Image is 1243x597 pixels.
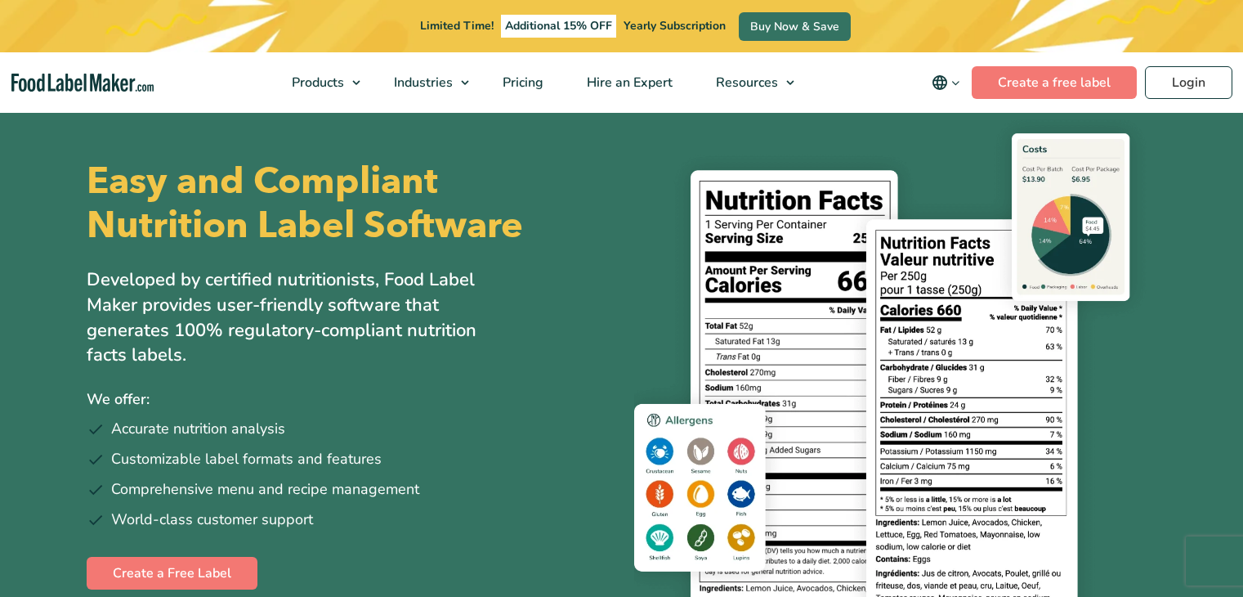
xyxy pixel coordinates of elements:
a: Industries [373,52,477,113]
span: Products [287,74,346,92]
span: Customizable label formats and features [111,448,382,470]
a: Login [1145,66,1232,99]
p: We offer: [87,388,610,411]
span: Resources [711,74,780,92]
a: Resources [695,52,803,113]
a: Create a free label [972,66,1137,99]
a: Buy Now & Save [739,12,851,41]
span: Industries [389,74,454,92]
span: World-class customer support [111,509,313,531]
a: Create a Free Label [87,557,257,590]
span: Accurate nutrition analysis [111,418,285,440]
h1: Easy and Compliant Nutrition Label Software [87,159,608,248]
a: Hire an Expert [566,52,691,113]
span: Comprehensive menu and recipe management [111,478,419,500]
p: Developed by certified nutritionists, Food Label Maker provides user-friendly software that gener... [87,267,512,368]
span: Yearly Subscription [624,18,726,34]
span: Pricing [498,74,545,92]
span: Additional 15% OFF [501,15,616,38]
a: Pricing [481,52,561,113]
span: Limited Time! [420,18,494,34]
span: Hire an Expert [582,74,674,92]
a: Products [271,52,369,113]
